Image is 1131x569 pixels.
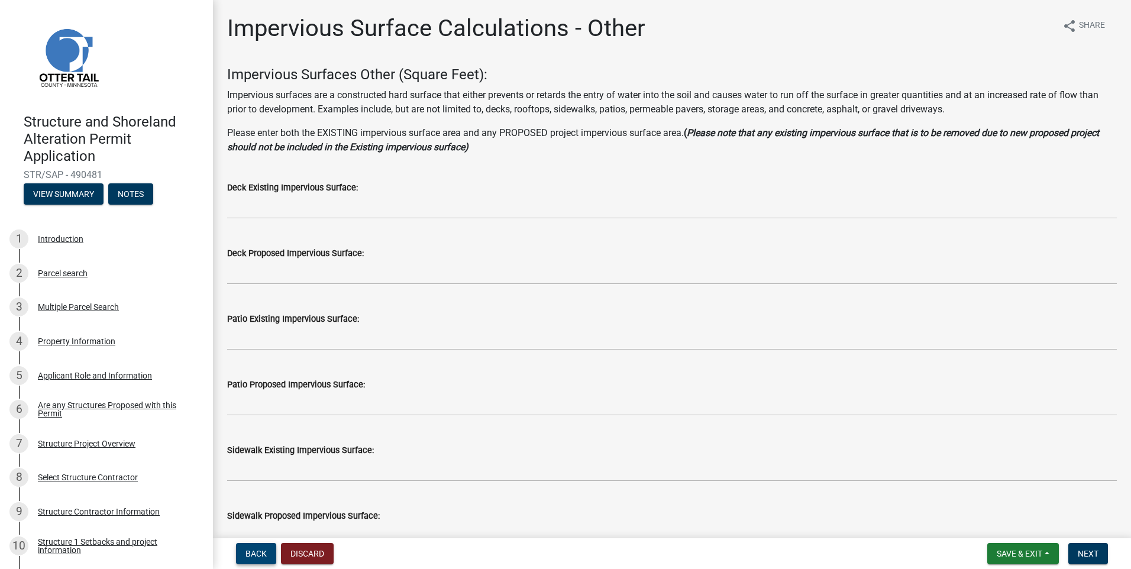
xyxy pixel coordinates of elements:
div: 7 [9,434,28,453]
div: 9 [9,502,28,521]
wm-modal-confirm: Notes [108,190,153,200]
h4: Impervious Surfaces Other (Square Feet): [227,66,1117,83]
div: 1 [9,229,28,248]
div: 3 [9,298,28,316]
label: Sidewalk Proposed Impervious Surface: [227,512,380,520]
button: View Summary [24,183,104,205]
div: Applicant Role and Information [38,371,152,380]
button: Back [236,543,276,564]
button: shareShare [1053,14,1114,37]
div: 8 [9,468,28,487]
div: Structure 1 Setbacks and project information [38,538,194,554]
button: Notes [108,183,153,205]
strong: Please note that any existing impervious surface that is to be removed due to new proposed projec... [227,127,1099,153]
div: Parcel search [38,269,88,277]
span: Back [245,549,267,558]
label: Patio Proposed Impervious Surface: [227,381,365,389]
button: Save & Exit [987,543,1059,564]
div: 2 [9,264,28,283]
h1: Impervious Surface Calculations - Other [227,14,645,43]
div: Introduction [38,235,83,243]
p: Impervious surfaces are a constructed hard surface that either prevents or retards the entry of w... [227,88,1117,117]
div: Property Information [38,337,115,345]
label: Patio Existing Impervious Surface: [227,315,359,324]
span: STR/SAP - 490481 [24,169,189,180]
label: Deck Existing Impervious Surface: [227,184,358,192]
img: Otter Tail County, Minnesota [24,12,112,101]
div: 6 [9,400,28,419]
div: Are any Structures Proposed with this Permit [38,401,194,418]
div: 5 [9,366,28,385]
div: Select Structure Contractor [38,473,138,481]
div: Multiple Parcel Search [38,303,119,311]
p: Please enter both the EXISTING impervious surface area and any PROPOSED project impervious surfac... [227,126,1117,154]
span: Share [1079,19,1105,33]
wm-modal-confirm: Summary [24,190,104,200]
span: Save & Exit [997,549,1042,558]
button: Next [1068,543,1108,564]
h4: Structure and Shoreland Alteration Permit Application [24,114,203,164]
strong: ( [684,127,687,138]
label: Sidewalk Existing Impervious Surface: [227,447,374,455]
div: 10 [9,536,28,555]
div: Structure Project Overview [38,439,135,448]
span: Next [1078,549,1098,558]
label: Deck Proposed Impervious Surface: [227,250,364,258]
i: share [1062,19,1077,33]
div: 4 [9,332,28,351]
div: Structure Contractor Information [38,507,160,516]
button: Discard [281,543,334,564]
